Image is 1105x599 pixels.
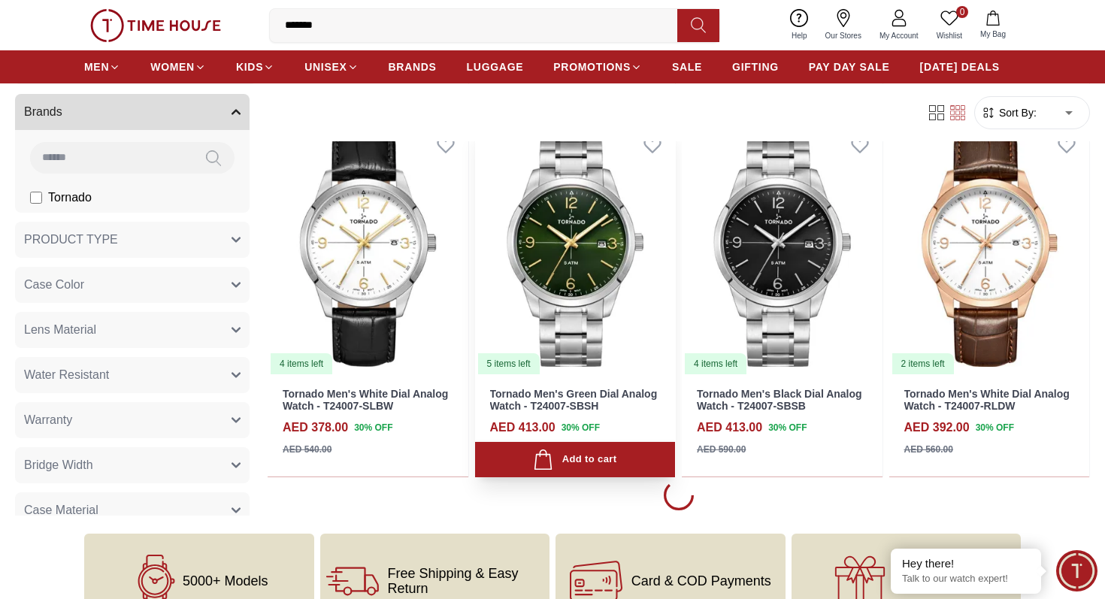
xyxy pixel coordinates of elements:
[490,419,556,437] h4: AED 413.00
[920,53,1000,80] a: [DATE] DEALS
[697,388,862,413] a: Tornado Men's Black Dial Analog Watch - T24007-SBSB
[304,59,347,74] span: UNISEX
[475,123,676,375] img: Tornado Men's Green Dial Analog Watch - T24007-SBSH
[809,53,890,80] a: PAY DAY SALE
[697,443,746,456] div: AED 590.00
[904,419,970,437] h4: AED 392.00
[697,419,762,437] h4: AED 413.00
[490,388,658,413] a: Tornado Men's Green Dial Analog Watch - T24007-SBSH
[819,30,867,41] span: Our Stores
[928,6,971,44] a: 0Wishlist
[271,353,332,374] div: 4 items left
[786,30,813,41] span: Help
[150,59,195,74] span: WOMEN
[30,192,42,204] input: Tornado
[562,421,600,434] span: 30 % OFF
[150,53,206,80] a: WOMEN
[15,447,250,483] button: Bridge Width
[974,29,1012,40] span: My Bag
[15,492,250,528] button: Case Material
[15,94,250,130] button: Brands
[892,353,954,374] div: 2 items left
[389,53,437,80] a: BRANDS
[84,53,120,80] a: MEN
[268,123,468,375] img: Tornado Men's White Dial Analog Watch - T24007-SLBW
[283,419,348,437] h4: AED 378.00
[971,8,1015,43] button: My Bag
[553,53,642,80] a: PROMOTIONS
[553,59,631,74] span: PROMOTIONS
[902,556,1030,571] div: Hey there!
[24,411,72,429] span: Warranty
[631,573,771,588] span: Card & COD Payments
[84,59,109,74] span: MEN
[1056,550,1097,591] div: Chat Widget
[15,402,250,438] button: Warranty
[902,573,1030,585] p: Talk to our watch expert!
[236,53,274,80] a: KIDS
[672,53,702,80] a: SALE
[682,123,882,375] img: Tornado Men's Black Dial Analog Watch - T24007-SBSB
[15,222,250,258] button: PRODUCT TYPE
[904,443,953,456] div: AED 560.00
[24,103,62,121] span: Brands
[475,442,676,477] button: Add to cart
[283,443,331,456] div: AED 540.00
[389,59,437,74] span: BRANDS
[809,59,890,74] span: PAY DAY SALE
[783,6,816,44] a: Help
[15,357,250,393] button: Water Resistant
[236,59,263,74] span: KIDS
[956,6,968,18] span: 0
[904,388,1070,413] a: Tornado Men's White Dial Analog Watch - T24007-RLDW
[981,105,1037,120] button: Sort By:
[920,59,1000,74] span: [DATE] DEALS
[768,421,807,434] span: 30 % OFF
[268,123,468,375] a: Tornado Men's White Dial Analog Watch - T24007-SLBW4 items left
[24,366,109,384] span: Water Resistant
[672,59,702,74] span: SALE
[283,388,448,413] a: Tornado Men's White Dial Analog Watch - T24007-SLBW
[467,53,524,80] a: LUGGAGE
[15,312,250,348] button: Lens Material
[996,105,1037,120] span: Sort By:
[183,573,268,588] span: 5000+ Models
[889,123,1090,375] a: Tornado Men's White Dial Analog Watch - T24007-RLDW2 items left
[533,449,616,470] div: Add to cart
[976,421,1014,434] span: 30 % OFF
[685,353,746,374] div: 4 items left
[388,566,544,596] span: Free Shipping & Easy Return
[15,267,250,303] button: Case Color
[24,276,84,294] span: Case Color
[24,321,96,339] span: Lens Material
[475,123,676,375] a: Tornado Men's Green Dial Analog Watch - T24007-SBSH5 items left
[682,123,882,375] a: Tornado Men's Black Dial Analog Watch - T24007-SBSB4 items left
[478,353,540,374] div: 5 items left
[304,53,358,80] a: UNISEX
[467,59,524,74] span: LUGGAGE
[931,30,968,41] span: Wishlist
[24,456,93,474] span: Bridge Width
[873,30,925,41] span: My Account
[24,501,98,519] span: Case Material
[732,53,779,80] a: GIFTING
[816,6,870,44] a: Our Stores
[354,421,392,434] span: 30 % OFF
[732,59,779,74] span: GIFTING
[889,123,1090,375] img: Tornado Men's White Dial Analog Watch - T24007-RLDW
[48,189,92,207] span: Tornado
[24,231,118,249] span: PRODUCT TYPE
[90,9,221,42] img: ...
